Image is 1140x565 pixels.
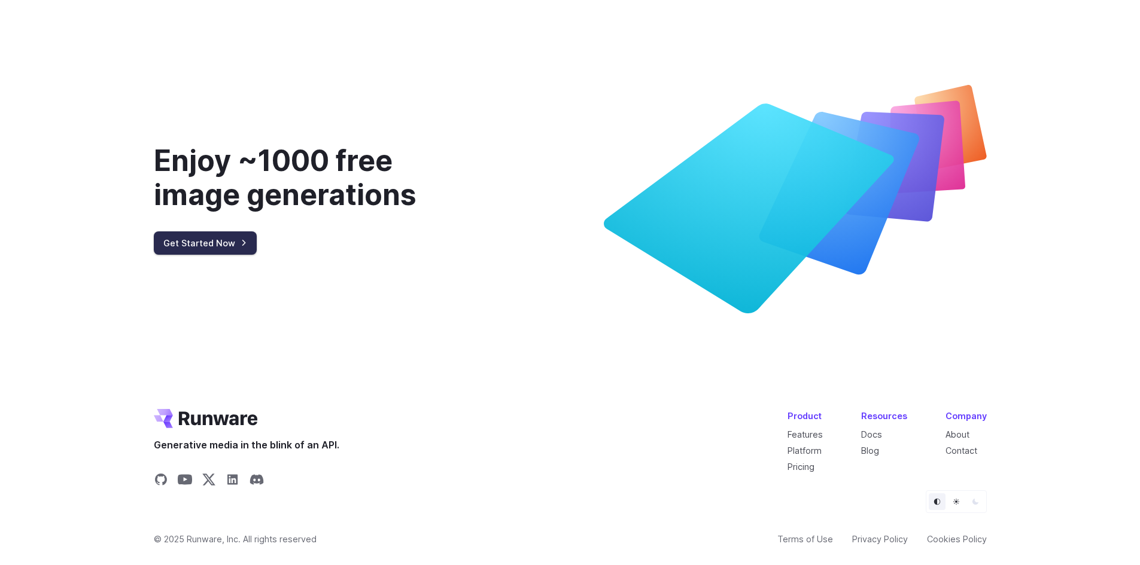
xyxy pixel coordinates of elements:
a: About [946,429,969,439]
ul: Theme selector [926,490,987,513]
div: Enjoy ~1000 free image generations [154,143,479,212]
div: Product [788,409,823,423]
a: Go to / [154,409,258,428]
a: Share on YouTube [178,472,192,490]
a: Pricing [788,462,814,472]
span: © 2025 Runware, Inc. All rights reserved [154,532,317,546]
a: Share on LinkedIn [226,472,240,490]
a: Privacy Policy [852,532,908,546]
a: Share on GitHub [154,472,168,490]
a: Get Started Now [154,231,257,255]
a: Share on Discord [250,472,264,490]
a: Share on X [202,472,216,490]
div: Resources [861,409,907,423]
button: Light [948,493,965,510]
a: Docs [861,429,882,439]
a: Features [788,429,823,439]
a: Contact [946,445,977,456]
a: Blog [861,445,879,456]
a: Terms of Use [777,532,833,546]
span: Generative media in the blink of an API. [154,438,339,453]
a: Cookies Policy [927,532,987,546]
a: Platform [788,445,822,456]
button: Dark [967,493,984,510]
button: Default [929,493,946,510]
div: Company [946,409,987,423]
